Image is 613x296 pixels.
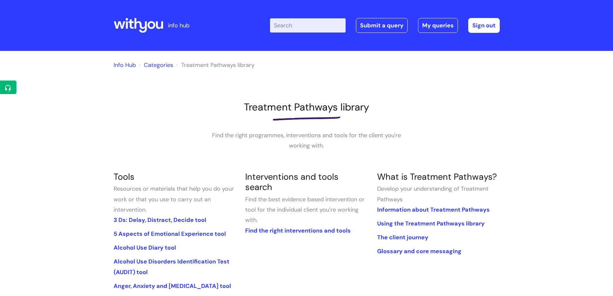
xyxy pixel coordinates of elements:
a: 5 Aspects of Emotional Experience tool [114,230,226,238]
div: | - [270,18,500,33]
a: Categories [144,61,173,69]
a: Alcohol Use Diary tool [114,244,176,252]
li: Solution home [137,60,173,70]
a: Glossary and core messaging [377,247,461,255]
a: Interventions and tools search [245,171,339,193]
a: Information about Treatment Pathways [377,206,490,214]
a: The client journey [377,234,428,241]
li: Treatment Pathways library [175,60,255,70]
a: Info Hub [114,61,136,69]
a: Sign out [468,18,500,33]
a: Find the right interventions and tools [245,227,351,234]
span: Find the best evidence based intervention or tool for the individual client you’re working with. [245,196,365,224]
a: Submit a query [356,18,408,33]
a: Using the Treatment Pathways library [377,220,485,227]
p: Find the right programmes, interventions and tools for the client you're working with. [210,130,403,151]
a: What is Treatment Pathways? [377,171,497,182]
input: Search [270,18,346,33]
a: Tools [114,171,135,182]
a: Alcohol Use Disorders Identification Test (AUDIT) tool [114,258,229,276]
h1: Treatment Pathways library [114,101,500,113]
a: Anger, Anxiety and [MEDICAL_DATA] tool [114,282,231,290]
a: 3 Ds: Delay, Distract, Decide tool [114,216,206,224]
a: My queries [418,18,458,33]
p: info hub [168,20,190,31]
span: Develop your understanding of Treatment Pathways [377,185,488,203]
span: Resources or materials that help you do your work or that you use to carry out an intervention. [114,185,234,214]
